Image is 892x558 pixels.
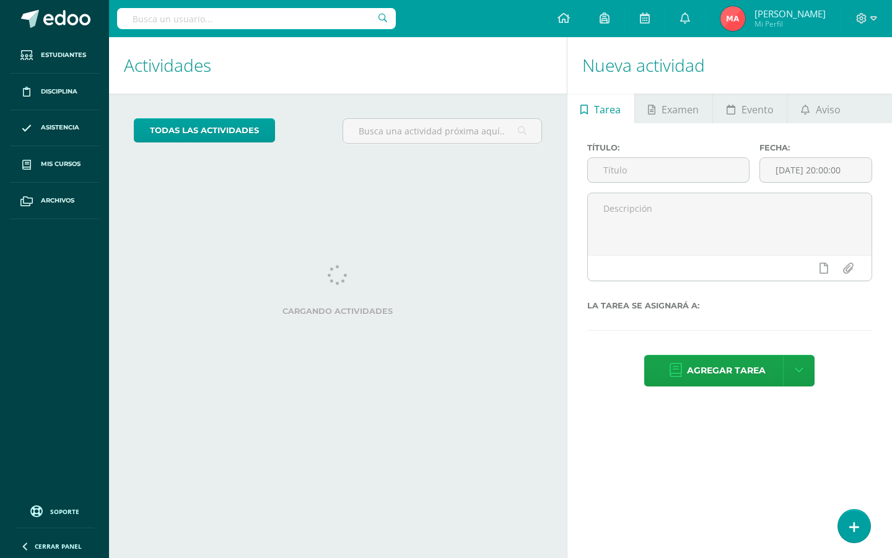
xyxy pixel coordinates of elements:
input: Busca un usuario... [117,8,396,29]
a: Estudiantes [10,37,99,74]
span: Archivos [41,196,74,206]
label: Cargando actividades [134,307,542,316]
span: Evento [741,95,774,124]
a: Disciplina [10,74,99,110]
span: Soporte [50,507,79,516]
span: Tarea [594,95,621,124]
a: Asistencia [10,110,99,147]
input: Título [588,158,749,182]
span: Cerrar panel [35,542,82,551]
label: Fecha: [759,143,872,152]
a: Mis cursos [10,146,99,183]
label: Título: [587,143,750,152]
h1: Actividades [124,37,552,94]
a: Examen [635,94,712,123]
a: Aviso [787,94,854,123]
h1: Nueva actividad [582,37,877,94]
a: Archivos [10,183,99,219]
span: Mi Perfil [754,19,826,29]
span: [PERSON_NAME] [754,7,826,20]
input: Busca una actividad próxima aquí... [343,119,541,143]
a: todas las Actividades [134,118,275,142]
label: La tarea se asignará a: [587,301,872,310]
span: Aviso [816,95,841,124]
input: Fecha de entrega [760,158,872,182]
span: Disciplina [41,87,77,97]
img: 12ecad56ef4e52117aff8f81ddb9cf7f.png [720,6,745,31]
a: Soporte [15,502,94,519]
span: Examen [662,95,699,124]
a: Evento [713,94,787,123]
span: Asistencia [41,123,79,133]
span: Agregar tarea [687,355,766,386]
a: Tarea [567,94,634,123]
span: Mis cursos [41,159,81,169]
span: Estudiantes [41,50,86,60]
